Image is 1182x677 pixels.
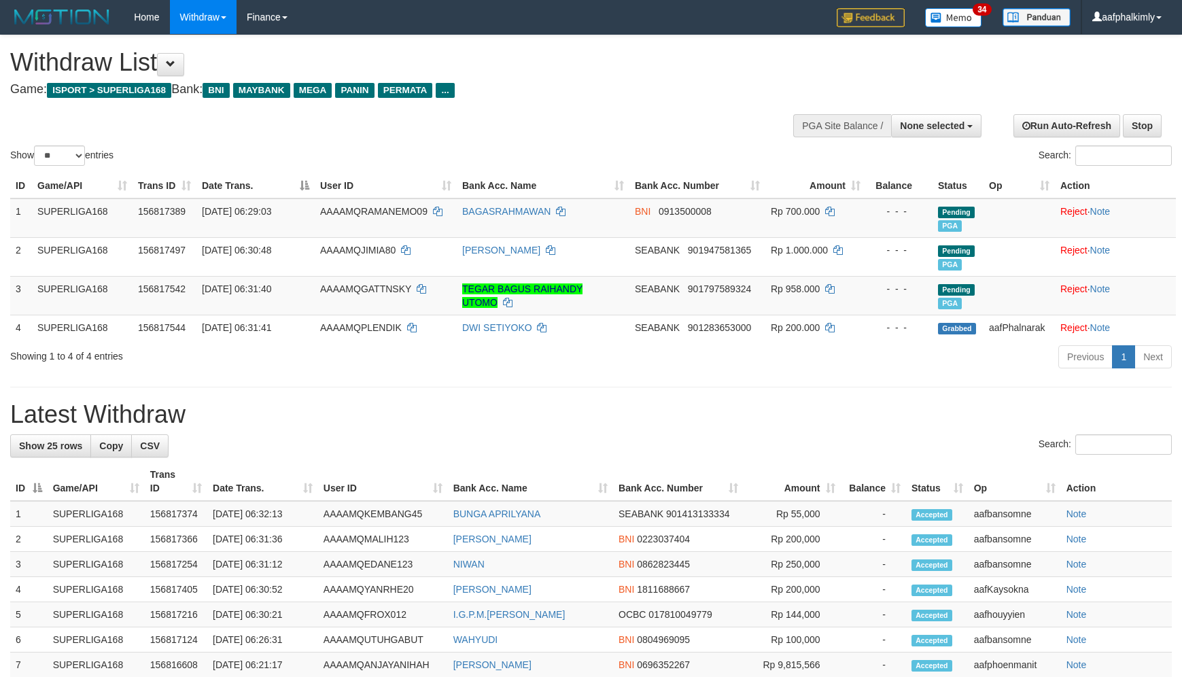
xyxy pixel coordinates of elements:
td: [DATE] 06:31:12 [207,552,318,577]
td: aafbansomne [969,501,1061,527]
a: BAGASRAHMAWAN [462,206,551,217]
a: [PERSON_NAME] [462,245,540,256]
span: [DATE] 06:31:40 [202,283,271,294]
td: SUPERLIGA168 [32,198,133,238]
td: [DATE] 06:31:36 [207,527,318,552]
a: Run Auto-Refresh [1013,114,1120,137]
span: Marked by aafromsomean [938,259,962,271]
th: Date Trans.: activate to sort column descending [196,173,315,198]
span: Accepted [911,585,952,596]
td: aafPhalnarak [984,315,1055,340]
a: TEGAR BAGUS RAIHANDY UTOMO [462,283,583,308]
a: WAHYUDI [453,634,498,645]
th: Balance [866,173,933,198]
th: User ID: activate to sort column ascending [315,173,457,198]
td: Rp 144,000 [744,602,841,627]
img: Button%20Memo.svg [925,8,982,27]
a: Note [1090,322,1111,333]
span: 156817389 [138,206,186,217]
th: ID [10,173,32,198]
img: Feedback.jpg [837,8,905,27]
span: BNI [619,659,634,670]
td: Rp 200,000 [744,527,841,552]
span: Accepted [911,660,952,672]
td: - [841,552,906,577]
a: Next [1134,345,1172,368]
a: Note [1066,559,1087,570]
span: Accepted [911,559,952,571]
td: - [841,501,906,527]
td: [DATE] 06:30:52 [207,577,318,602]
span: Pending [938,207,975,218]
th: Bank Acc. Name: activate to sort column ascending [457,173,629,198]
td: Rp 200,000 [744,577,841,602]
td: 2 [10,527,48,552]
td: 6 [10,627,48,653]
a: Note [1066,534,1087,544]
span: [DATE] 06:29:03 [202,206,271,217]
span: BNI [619,634,634,645]
span: Accepted [911,635,952,646]
a: [PERSON_NAME] [453,659,532,670]
a: DWI SETIYOKO [462,322,532,333]
th: Op: activate to sort column ascending [984,173,1055,198]
span: Copy 1811688667 to clipboard [637,584,690,595]
a: [PERSON_NAME] [453,584,532,595]
span: Copy 0862823445 to clipboard [637,559,690,570]
h1: Latest Withdraw [10,401,1172,428]
td: 1 [10,501,48,527]
span: SEABANK [635,322,680,333]
span: Rp 700.000 [771,206,820,217]
td: · [1055,198,1176,238]
div: - - - [871,321,927,334]
div: - - - [871,243,927,257]
td: [DATE] 06:26:31 [207,627,318,653]
span: SEABANK [619,508,663,519]
td: AAAAMQFROX012 [318,602,448,627]
th: ID: activate to sort column descending [10,462,48,501]
span: BNI [619,559,634,570]
th: User ID: activate to sort column ascending [318,462,448,501]
td: SUPERLIGA168 [48,577,145,602]
span: 156817497 [138,245,186,256]
a: 1 [1112,345,1135,368]
div: PGA Site Balance / [793,114,891,137]
span: AAAAMQRAMANEMO09 [320,206,428,217]
span: OCBC [619,609,646,620]
span: Rp 958.000 [771,283,820,294]
span: AAAAMQPLENDIK [320,322,402,333]
td: aafbansomne [969,527,1061,552]
a: Reject [1060,206,1088,217]
span: BNI [619,584,634,595]
th: Trans ID: activate to sort column ascending [145,462,207,501]
span: MEGA [294,83,332,98]
a: Note [1066,584,1087,595]
th: Date Trans.: activate to sort column ascending [207,462,318,501]
td: AAAAMQMALIH123 [318,527,448,552]
td: [DATE] 06:30:21 [207,602,318,627]
td: SUPERLIGA168 [48,527,145,552]
a: NIWAN [453,559,485,570]
span: 34 [973,3,991,16]
a: Note [1066,634,1087,645]
th: Status [933,173,984,198]
td: 156817374 [145,501,207,527]
a: Copy [90,434,132,457]
td: AAAAMQUTUHGABUT [318,627,448,653]
span: Accepted [911,610,952,621]
input: Search: [1075,145,1172,166]
td: aafbansomne [969,627,1061,653]
a: Note [1066,609,1087,620]
a: Note [1090,206,1111,217]
img: MOTION_logo.png [10,7,114,27]
span: Copy 901797589324 to clipboard [688,283,751,294]
td: · [1055,276,1176,315]
td: AAAAMQKEMBANG45 [318,501,448,527]
span: Copy [99,440,123,451]
input: Search: [1075,434,1172,455]
a: BUNGA APRILYANA [453,508,541,519]
span: Copy 0696352267 to clipboard [637,659,690,670]
span: 156817544 [138,322,186,333]
span: Accepted [911,509,952,521]
th: Bank Acc. Number: activate to sort column ascending [629,173,765,198]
